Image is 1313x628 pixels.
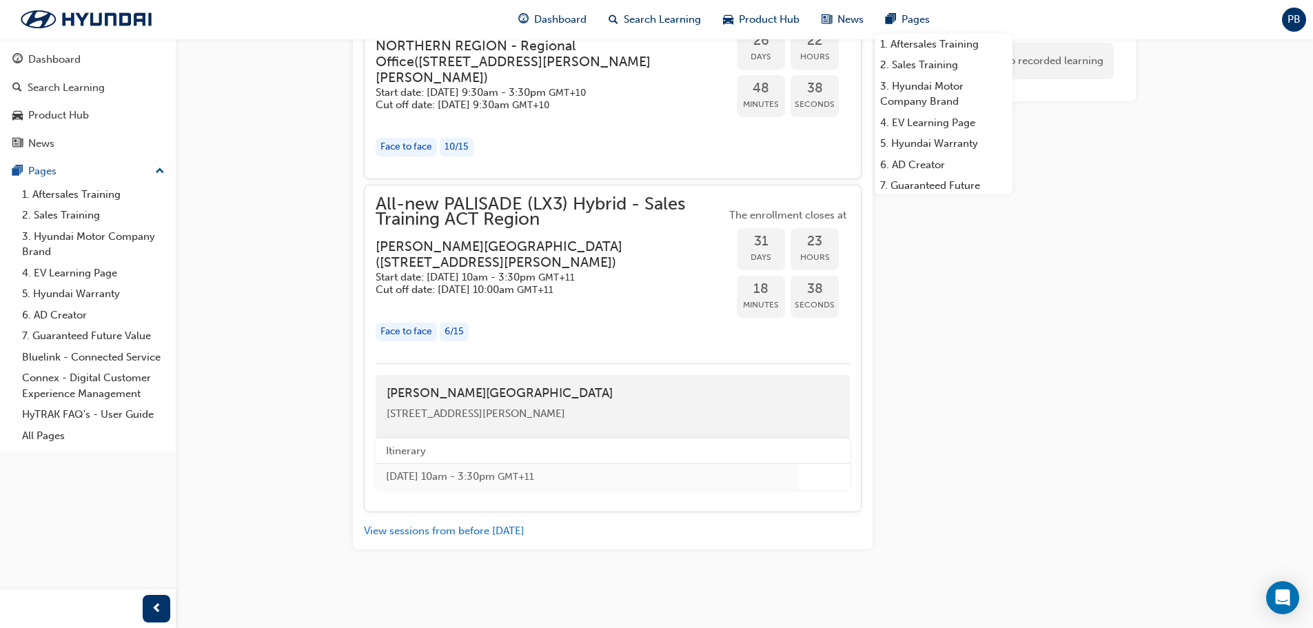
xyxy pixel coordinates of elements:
div: Face to face [376,323,437,341]
div: Search Learning [28,80,105,96]
div: Pages [28,163,57,179]
span: Hours [791,250,839,265]
button: View sessions from before [DATE] [364,523,525,539]
span: 38 [791,81,839,97]
span: Australian Eastern Daylight Time GMT+11 [538,272,575,283]
span: Australian Eastern Daylight Time GMT+11 [498,471,534,483]
a: 5. Hyundai Warranty [875,133,1012,154]
a: Connex - Digital Customer Experience Management [17,367,170,404]
a: 4. EV Learning Page [875,112,1012,134]
div: Face to face [376,138,437,156]
span: news-icon [12,138,23,150]
span: prev-icon [152,600,162,618]
span: car-icon [12,110,23,122]
span: 38 [791,281,839,297]
a: 2. Sales Training [17,205,170,226]
span: Seconds [791,297,839,313]
span: PB [1287,12,1301,28]
span: 26 [737,33,785,49]
a: Bluelink - Connected Service [17,347,170,368]
button: Pages [6,159,170,184]
span: pages-icon [12,165,23,178]
a: 3. Hyundai Motor Company Brand [17,226,170,263]
div: News [28,136,54,152]
span: Minutes [737,297,785,313]
span: search-icon [609,11,618,28]
a: All Pages [17,425,170,447]
a: 5. Hyundai Warranty [17,283,170,305]
h4: [PERSON_NAME][GEOGRAPHIC_DATA] [387,386,839,401]
span: news-icon [822,11,832,28]
div: No recorded learning [991,43,1114,79]
a: guage-iconDashboard [507,6,598,34]
a: 7. Guaranteed Future Value [875,175,1012,212]
div: Open Intercom Messenger [1266,581,1299,614]
span: Seconds [791,97,839,112]
span: Hours [791,49,839,65]
h5: Start date: [DATE] 9:30am - 3:30pm [376,86,704,99]
h3: [PERSON_NAME][GEOGRAPHIC_DATA] ( [STREET_ADDRESS][PERSON_NAME] ) [376,239,704,271]
a: pages-iconPages [875,6,941,34]
a: HyTRAK FAQ's - User Guide [17,404,170,425]
img: Trak [7,5,165,34]
h5: Cut off date: [DATE] 9:30am [376,99,704,112]
span: Search Learning [624,12,701,28]
a: news-iconNews [811,6,875,34]
span: All-new PALISADE (LX3) Hybrid - Sales Training ACT Region [376,196,726,227]
span: car-icon [723,11,733,28]
span: Australian Eastern Daylight Time GMT+11 [517,284,553,296]
div: 10 / 15 [440,138,474,156]
span: 31 [737,234,785,250]
a: 7. Guaranteed Future Value [17,325,170,347]
span: Australian Eastern Standard Time GMT+10 [549,87,586,99]
span: Dashboard [534,12,587,28]
h3: NORTHERN REGION - Regional Office ( [STREET_ADDRESS][PERSON_NAME][PERSON_NAME] ) [376,38,704,86]
th: Itinerary [376,438,798,464]
span: up-icon [155,163,165,181]
span: 48 [737,81,785,97]
a: 4. EV Learning Page [17,263,170,284]
a: Dashboard [6,47,170,72]
span: search-icon [12,82,22,94]
span: 18 [737,281,785,297]
div: Dashboard [28,52,81,68]
a: 3. Hyundai Motor Company Brand [875,76,1012,112]
span: Australian Eastern Standard Time GMT+10 [512,99,549,111]
a: Search Learning [6,75,170,101]
button: DashboardSearch LearningProduct HubNews [6,44,170,159]
div: 6 / 15 [440,323,469,341]
span: Pages [902,12,930,28]
span: [STREET_ADDRESS][PERSON_NAME] [387,407,565,420]
a: 1. Aftersales Training [875,34,1012,55]
span: Minutes [737,97,785,112]
span: The enrollment closes at [726,207,850,223]
a: search-iconSearch Learning [598,6,712,34]
span: 22 [791,33,839,49]
span: News [837,12,864,28]
span: guage-icon [12,54,23,66]
span: guage-icon [518,11,529,28]
button: All-new PALISADE (LX3) Hybrid - Sales Training ACT Region[PERSON_NAME][GEOGRAPHIC_DATA]([STREET_A... [376,196,850,352]
button: PB [1282,8,1306,32]
div: Product Hub [28,108,89,123]
h5: Cut off date: [DATE] 10:00am [376,283,704,296]
span: Days [737,250,785,265]
h5: Start date: [DATE] 10am - 3:30pm [376,271,704,284]
span: 23 [791,234,839,250]
a: 6. AD Creator [875,154,1012,176]
td: [DATE] 10am - 3:30pm [376,464,798,489]
a: News [6,131,170,156]
span: pages-icon [886,11,896,28]
a: Product Hub [6,103,170,128]
span: Product Hub [739,12,800,28]
a: 2. Sales Training [875,54,1012,76]
a: 1. Aftersales Training [17,184,170,205]
span: Days [737,49,785,65]
a: 6. AD Creator [17,305,170,326]
a: car-iconProduct Hub [712,6,811,34]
